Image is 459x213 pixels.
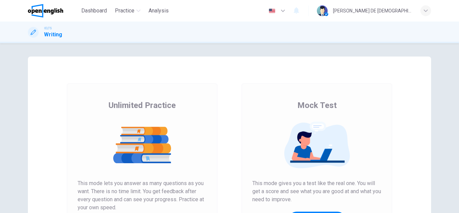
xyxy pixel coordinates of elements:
[109,100,176,111] span: Unlimited Practice
[317,5,328,16] img: Profile picture
[28,4,63,17] img: OpenEnglish logo
[79,5,110,17] button: Dashboard
[333,7,412,15] div: [PERSON_NAME] DE [DEMOGRAPHIC_DATA][PERSON_NAME]
[115,7,134,15] span: Practice
[146,5,171,17] button: Analysis
[81,7,107,15] span: Dashboard
[44,31,62,39] h1: Writing
[297,100,337,111] span: Mock Test
[149,7,169,15] span: Analysis
[112,5,143,17] button: Practice
[252,179,381,204] span: This mode gives you a test like the real one. You will get a score and see what you are good at a...
[44,26,52,31] span: IELTS
[78,179,207,212] span: This mode lets you answer as many questions as you want. There is no time limit. You get feedback...
[28,4,79,17] a: OpenEnglish logo
[268,8,276,13] img: en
